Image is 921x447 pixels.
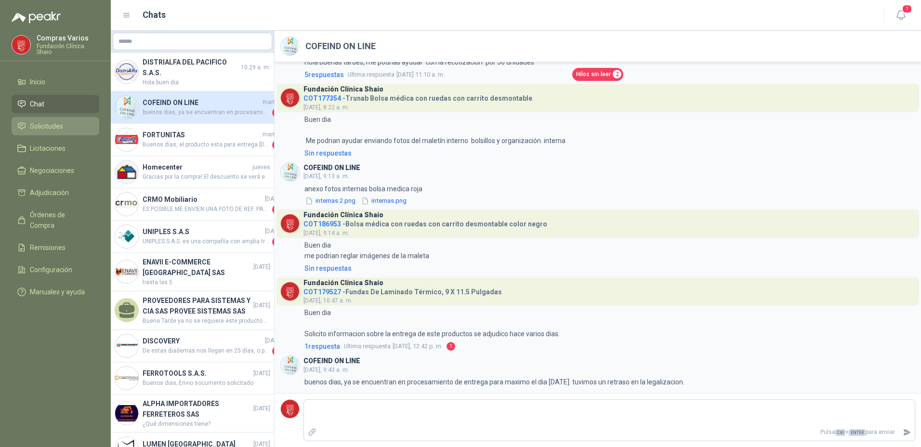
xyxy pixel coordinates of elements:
a: Sin respuestas [303,148,915,158]
h3: Fundación Clínica Shaio [303,280,383,286]
p: Buen dia me podrian reglar imágenes de la maleta [304,240,429,261]
span: Buenos días, el producto esta para entrega [DATE], te comparto # de guía con TCC 368474068 [143,140,270,150]
img: Company Logo [115,128,138,151]
a: Manuales y ayuda [12,283,99,301]
a: Company LogoCRMO Mobiliario[DATE]ES POSIBLE ME ENVIEN UNA FOTO DE REF. PARA PODER COTIZAR2 [111,188,274,221]
span: Licitaciones [30,143,66,154]
a: Company LogoFORTUNITASmartesBuenos días, el producto esta para entrega [DATE], te comparto # de g... [111,124,274,156]
img: Company Logo [281,89,299,107]
span: COT177354 [303,94,341,102]
img: Company Logo [115,60,138,83]
a: PROVEEDORES PARA SISTEMAS Y CIA SAS PROVEE SISTEMAS SAS[DATE]Buena Tarde ya no se requiere este p... [111,291,274,330]
h2: COFEIND ON LINE [305,39,376,53]
span: [DATE] [265,227,282,236]
span: Ultima respuesta [344,342,391,351]
span: Adjudicación [30,187,69,198]
a: Solicitudes [12,117,99,135]
img: Company Logo [115,193,138,216]
span: Hola buen dia [143,78,270,87]
span: martes [263,130,282,139]
h4: FORTUNITAS [143,130,261,140]
span: Negociaciones [30,165,74,176]
span: COT186953 [303,220,341,228]
p: Hola buenas tardes, me podrias ayudar con la recotizacion por 50 unidades [304,57,534,67]
span: Solicitudes [30,121,63,131]
span: Buenos dias; Envio socumento solicitado [143,379,270,388]
span: 1 [272,346,282,356]
h3: Fundación Clínica Shaio [303,87,383,92]
a: 1respuestaUltima respuesta[DATE], 12:42 p. m.1 [303,341,915,352]
img: Company Logo [115,260,138,283]
a: Negociaciones [12,161,99,180]
span: [DATE] [253,301,270,310]
span: buenos dias, ya se encuentran en procesamiento de entrega para maximo el dia [DATE]. tuvimos un r... [143,108,270,118]
span: [DATE] [253,263,270,272]
span: 2 [272,108,282,118]
a: Company LogoHomecenterjuevesGracias por la compra! El descuento se verá entonces reflejado en la ... [111,156,274,188]
img: Company Logo [115,160,138,184]
h4: PROVEEDORES PARA SISTEMAS Y CIA SAS PROVEE SISTEMAS SAS [143,295,251,316]
span: Remisiones [30,242,66,253]
p: Buen dia Me podrian ayudar enviando fotos del maletín interno bolsillos y organización. interna [304,114,566,146]
a: Company LogoDISTRIALFA DEL PACIFICO S.A.S.10:29 a. m.Hola buen dia [111,53,274,92]
h4: - Trunab Bolsa médica con ruedas con carrito desmontable [303,92,532,101]
a: Órdenes de Compra [12,206,99,235]
span: 2 [272,205,282,214]
img: Company Logo [281,37,299,55]
p: buenos dias, ya se encuentran en procesamiento de entrega para maximo el dia [DATE]. tuvimos un r... [304,377,684,387]
h4: Homecenter [143,162,250,172]
span: [DATE], 10:47 a. m. [303,297,353,304]
h4: DISCOVERY [143,336,263,346]
p: anexo fotos internas bolsa medica roja [304,184,422,194]
button: internas.png [360,196,408,206]
h4: DISTRIALFA DEL PACIFICO S.A.S. [143,57,239,78]
img: Company Logo [281,163,299,181]
span: Chat [30,99,44,109]
img: Company Logo [281,400,299,418]
img: Logo peakr [12,12,61,23]
span: 10:29 a. m. [241,63,270,72]
img: Company Logo [281,356,299,374]
a: Company LogoDISCOVERY[DATE]De estas diademas nos llegan en 25 días, o para entrega inmediata tene... [111,330,274,362]
h4: - Fundas De Laminado Térmico, 9 X 11.5 Pulgadas [303,286,502,295]
span: UNIPLES S.A.S. es una compañía con amplia trayectoria en el mercado colombiano, ofrecemos solucio... [143,237,270,247]
span: 1 [272,140,282,150]
label: Adjuntar archivos [304,424,320,441]
span: Manuales y ayuda [30,287,85,297]
p: Buen dia Solicito informacion sobre la entrega de este productos se adjudico hace varios dias. [304,307,560,339]
span: 1 respuesta [304,341,340,352]
a: Company LogoFERROTOOLS S.A.S.[DATE]Buenos dias; Envio socumento solicitado [111,362,274,394]
h1: Chats [143,8,166,22]
h3: COFEIND ON LINE [303,358,360,364]
div: Sin respuestas [304,148,352,158]
a: Remisiones [12,238,99,257]
button: 1 [892,7,909,24]
a: Configuración [12,261,99,279]
a: Company LogoCOFEIND ON LINEmartesbuenos dias, ya se encuentran en procesamiento de entrega para m... [111,92,274,124]
span: [DATE] [253,369,270,378]
span: [DATE], 9:14 a. m. [303,230,349,237]
span: De estas diademas nos llegan en 25 días, o para entrega inmediata tenemos estas que son las que r... [143,346,270,356]
button: Enviar [899,424,915,441]
span: [DATE] [265,195,282,204]
a: Licitaciones [12,139,99,158]
h3: Fundación Clínica Shaio [303,212,383,218]
img: Company Logo [12,36,30,54]
span: [DATE], 12:42 p. m. [344,342,443,351]
img: Company Logo [115,96,138,119]
h3: COFEIND ON LINE [303,165,360,171]
span: [DATE], 9:13 a. m. [303,173,349,180]
p: Pulsa + para enviar [320,424,899,441]
span: COT179527 [303,288,341,296]
span: Configuración [30,264,72,275]
a: Company LogoUNIPLES S.A.S[DATE]UNIPLES S.A.S. es una compañía con amplia trayectoria en el mercad... [111,221,274,253]
span: martes [263,98,282,107]
h4: - Bolsa médica con ruedas con carrito desmontable color negro [303,218,547,227]
img: Company Logo [115,402,138,425]
div: Sin respuestas [304,263,352,274]
h4: FERROTOOLS S.A.S. [143,368,251,379]
img: Company Logo [281,282,299,301]
span: Gracias por la compra! El descuento se verá entonces reflejado en la factura de Peakr. [143,172,270,182]
span: ¿Qué dimensiones tiene? [143,420,270,429]
span: 1 [272,237,282,247]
